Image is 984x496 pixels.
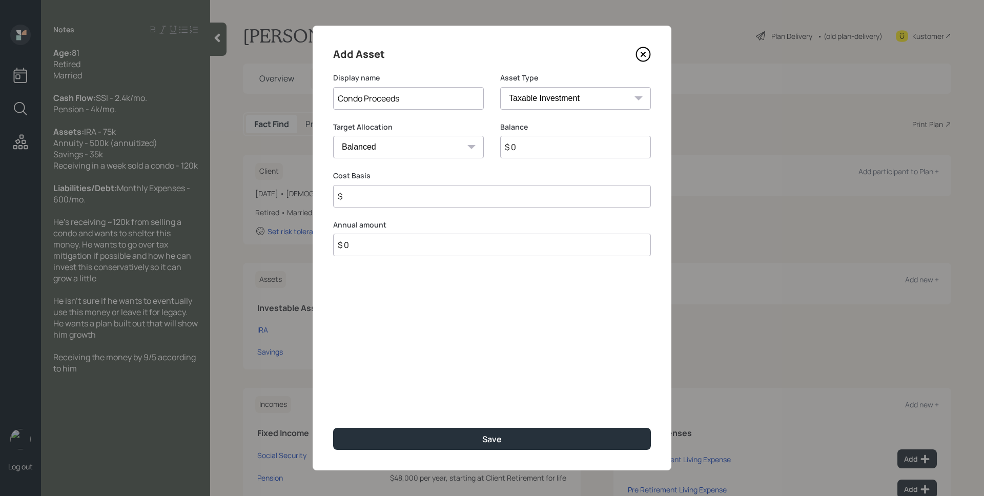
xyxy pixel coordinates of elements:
label: Asset Type [500,73,651,83]
label: Balance [500,122,651,132]
label: Annual amount [333,220,651,230]
div: Save [482,433,502,445]
label: Display name [333,73,484,83]
label: Cost Basis [333,171,651,181]
label: Target Allocation [333,122,484,132]
button: Save [333,428,651,450]
h4: Add Asset [333,46,385,63]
